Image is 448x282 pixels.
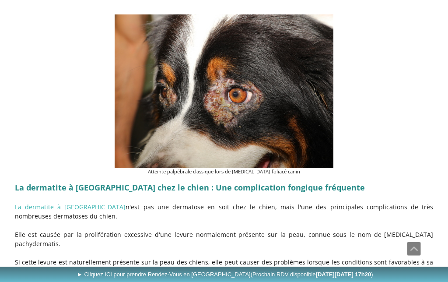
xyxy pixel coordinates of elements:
span: Défiler vers le haut [407,242,420,255]
img: Atteinte palpébrale classique lors de pemphigus foliacé canin [115,14,333,168]
b: [DATE][DATE] 17h20 [316,271,371,278]
span: (Prochain RDV disponible ) [251,271,373,278]
a: La dermatite à [GEOGRAPHIC_DATA] [15,203,126,211]
span: La dermatite à [GEOGRAPHIC_DATA] chez le chien : Une complication fongique fréquente [15,182,365,193]
p: n'est pas une dermatose en soit chez le chien, mais l'une des principales complications de très n... [15,202,434,221]
span: ► Cliquez ICI pour prendre Rendez-Vous en [GEOGRAPHIC_DATA] [77,271,373,278]
a: Défiler vers le haut [407,242,421,256]
figcaption: Atteinte palpébrale classique lors de [MEDICAL_DATA] foliacé canin [115,168,333,176]
p: Elle est causée par la prolifération excessive d'une levure normalement présente sur la peau, con... [15,230,434,248]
